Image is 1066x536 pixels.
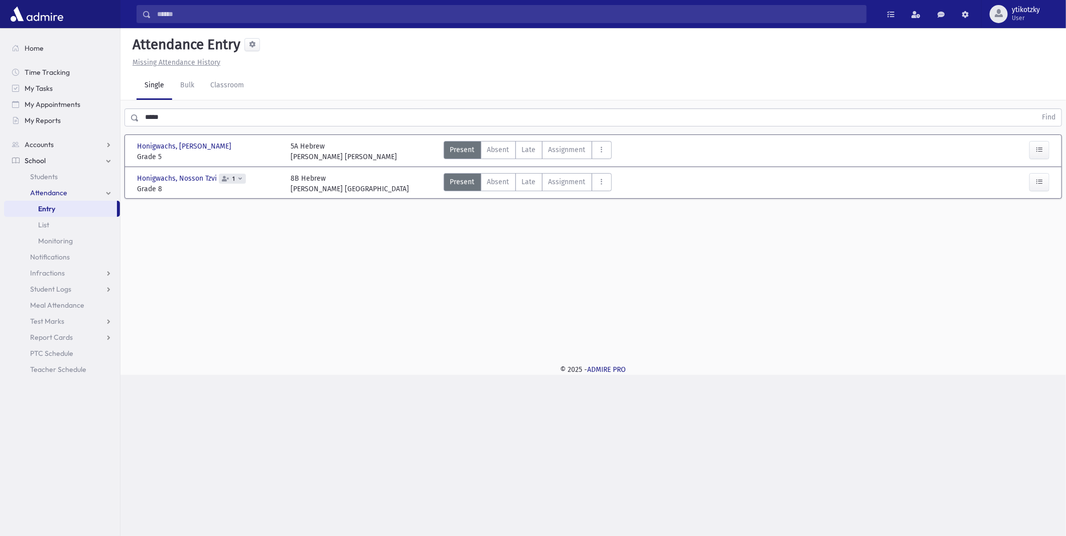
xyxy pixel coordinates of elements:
[4,281,120,297] a: Student Logs
[137,364,1050,375] div: © 2025 -
[202,72,252,100] a: Classroom
[4,80,120,96] a: My Tasks
[25,156,46,165] span: School
[38,236,73,245] span: Monitoring
[132,58,220,67] u: Missing Attendance History
[4,313,120,329] a: Test Marks
[30,188,67,197] span: Attendance
[30,301,84,310] span: Meal Attendance
[4,265,120,281] a: Infractions
[137,72,172,100] a: Single
[450,177,475,187] span: Present
[487,177,509,187] span: Absent
[25,68,70,77] span: Time Tracking
[4,137,120,153] a: Accounts
[4,153,120,169] a: School
[128,58,220,67] a: Missing Attendance History
[4,297,120,313] a: Meal Attendance
[30,252,70,261] span: Notifications
[4,64,120,80] a: Time Tracking
[38,220,49,229] span: List
[487,145,509,155] span: Absent
[4,249,120,265] a: Notifications
[4,185,120,201] a: Attendance
[1012,6,1040,14] span: ytikotzky
[444,173,612,194] div: AttTypes
[30,269,65,278] span: Infractions
[549,145,586,155] span: Assignment
[25,140,54,149] span: Accounts
[1036,109,1061,126] button: Find
[30,317,64,326] span: Test Marks
[30,333,73,342] span: Report Cards
[1012,14,1040,22] span: User
[151,5,866,23] input: Search
[30,365,86,374] span: Teacher Schedule
[137,184,281,194] span: Grade 8
[522,145,536,155] span: Late
[137,152,281,162] span: Grade 5
[588,365,626,374] a: ADMIRE PRO
[30,285,71,294] span: Student Logs
[4,112,120,128] a: My Reports
[450,145,475,155] span: Present
[4,361,120,377] a: Teacher Schedule
[4,96,120,112] a: My Appointments
[4,329,120,345] a: Report Cards
[25,116,61,125] span: My Reports
[25,44,44,53] span: Home
[30,349,73,358] span: PTC Schedule
[137,173,219,184] span: Honigwachs, Nosson Tzvi
[4,201,117,217] a: Entry
[4,169,120,185] a: Students
[38,204,55,213] span: Entry
[291,141,397,162] div: 5A Hebrew [PERSON_NAME] [PERSON_NAME]
[30,172,58,181] span: Students
[291,173,409,194] div: 8B Hebrew [PERSON_NAME] [GEOGRAPHIC_DATA]
[4,40,120,56] a: Home
[4,233,120,249] a: Monitoring
[8,4,66,24] img: AdmirePro
[4,217,120,233] a: List
[25,84,53,93] span: My Tasks
[444,141,612,162] div: AttTypes
[172,72,202,100] a: Bulk
[137,141,233,152] span: Honigwachs, [PERSON_NAME]
[522,177,536,187] span: Late
[128,36,240,53] h5: Attendance Entry
[230,176,237,182] span: 1
[25,100,80,109] span: My Appointments
[549,177,586,187] span: Assignment
[4,345,120,361] a: PTC Schedule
